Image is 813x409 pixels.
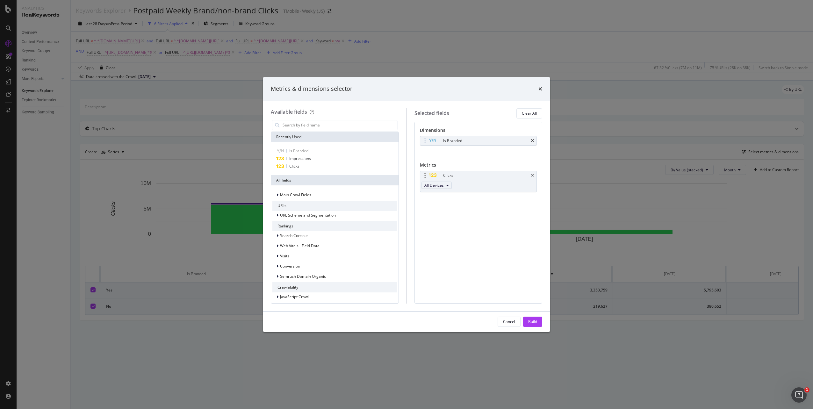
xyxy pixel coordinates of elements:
[280,233,308,238] span: Search Console
[531,139,534,143] div: times
[280,253,289,259] span: Visits
[523,317,542,327] button: Build
[272,282,397,292] div: Crawlability
[280,263,300,269] span: Conversion
[271,108,307,115] div: Available fields
[522,111,537,116] div: Clear All
[280,212,336,218] span: URL Scheme and Segmentation
[420,171,537,192] div: ClickstimesAll Devices
[443,138,462,144] div: Is Branded
[420,136,537,146] div: Is Brandedtimes
[280,294,309,299] span: JavaScript Crawl
[280,243,320,248] span: Web Vitals - Field Data
[280,274,326,279] span: Semrush Domain Organic
[498,317,521,327] button: Cancel
[282,120,397,130] input: Search by field name
[528,319,537,324] div: Build
[516,108,542,118] button: Clear All
[503,319,515,324] div: Cancel
[420,162,537,171] div: Metrics
[280,192,311,197] span: Main Crawl Fields
[420,127,537,136] div: Dimensions
[263,77,550,332] div: modal
[414,110,449,117] div: Selected fields
[791,387,807,403] iframe: Intercom live chat
[443,172,453,179] div: Clicks
[804,387,809,392] span: 1
[538,85,542,93] div: times
[289,148,308,154] span: Is Branded
[289,163,299,169] span: Clicks
[271,85,352,93] div: Metrics & dimensions selector
[272,221,397,231] div: Rankings
[271,175,399,185] div: All fields
[421,182,452,189] button: All Devices
[271,132,399,142] div: Recently Used
[272,201,397,211] div: URLs
[289,156,311,161] span: Impressions
[424,183,444,188] span: All Devices
[531,174,534,177] div: times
